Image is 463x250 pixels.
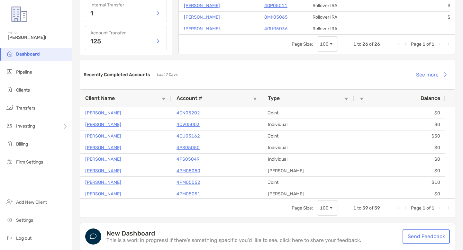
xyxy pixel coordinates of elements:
[177,190,200,198] p: 4PM05051
[16,159,43,165] span: Firm Settings
[369,205,373,211] span: of
[16,218,33,223] span: Settings
[6,216,14,224] img: settings icon
[353,41,356,47] span: 1
[354,154,445,165] div: $0
[16,141,28,147] span: Billing
[263,107,354,119] div: Joint
[177,155,200,163] a: 4PS05049
[263,188,354,200] div: [PERSON_NAME]
[177,132,200,140] a: 4QU05162
[6,140,14,147] img: billing icon
[16,87,30,93] span: Clients
[357,41,361,47] span: to
[8,3,31,26] img: Zoe Logo
[16,123,35,129] span: Investing
[263,177,354,188] div: Joint
[354,177,445,188] div: $10
[264,13,288,21] a: 8MK05065
[431,205,434,211] span: 1
[374,41,380,47] span: 26
[85,155,121,163] a: [PERSON_NAME]
[6,234,14,242] img: logout icon
[263,165,354,176] div: [PERSON_NAME]
[157,71,177,79] p: Last 7 Days
[268,95,280,101] span: Type
[85,178,121,186] a: [PERSON_NAME]
[421,95,440,101] span: Balance
[437,205,442,210] div: Next Page
[16,200,47,205] span: Add New Client
[6,198,14,206] img: add_new_client icon
[106,230,361,237] h4: New Dashboard
[292,205,313,211] div: Page Size:
[16,51,40,57] span: Dashboard
[177,144,200,152] p: 4PS05050
[177,167,200,175] a: 4PM05050
[320,41,329,47] div: 100
[8,35,68,40] span: [PERSON_NAME]!
[263,130,354,142] div: Joint
[6,122,14,129] img: investing icon
[317,200,338,216] div: Page Size
[184,13,220,21] a: [PERSON_NAME]
[177,121,200,129] p: 4QV05003
[317,36,338,52] div: Page Size
[307,12,388,23] div: Rollover IRA
[184,25,220,33] p: [PERSON_NAME]
[85,95,115,101] span: Client Name
[422,41,425,47] span: 1
[90,38,101,44] p: 125
[85,132,121,140] a: [PERSON_NAME]
[85,109,121,117] a: [PERSON_NAME]
[362,205,368,211] span: 59
[357,205,361,211] span: to
[354,107,445,119] div: $0
[85,167,121,175] a: [PERSON_NAME]
[6,68,14,76] img: pipeline icon
[320,205,329,211] div: 100
[90,30,161,36] h4: Account Transfer
[85,190,121,198] a: [PERSON_NAME]
[411,205,422,211] span: Page
[292,41,313,47] div: Page Size:
[85,144,121,152] p: [PERSON_NAME]
[16,105,35,111] span: Transfers
[411,67,451,82] button: See more
[354,142,445,153] div: $0
[6,50,14,58] img: dashboard icon
[184,2,220,10] a: [PERSON_NAME]
[264,25,288,33] a: 4QU05036
[6,104,14,112] img: transfers icon
[16,236,32,241] span: Log out
[84,72,150,77] h3: Recently Completed Accounts
[263,154,354,165] div: Individual
[403,41,408,47] div: Previous Page
[85,121,121,129] a: [PERSON_NAME]
[422,205,425,211] span: 1
[264,2,287,10] a: 4QP05011
[90,10,93,16] p: 1
[6,158,14,165] img: firm-settings icon
[263,119,354,130] div: Individual
[362,41,368,47] span: 26
[431,41,434,47] span: 1
[90,2,161,8] h4: Internal Transfer
[354,130,445,142] div: $50
[263,142,354,153] div: Individual
[374,205,380,211] span: 59
[354,188,445,200] div: $0
[354,119,445,130] div: $0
